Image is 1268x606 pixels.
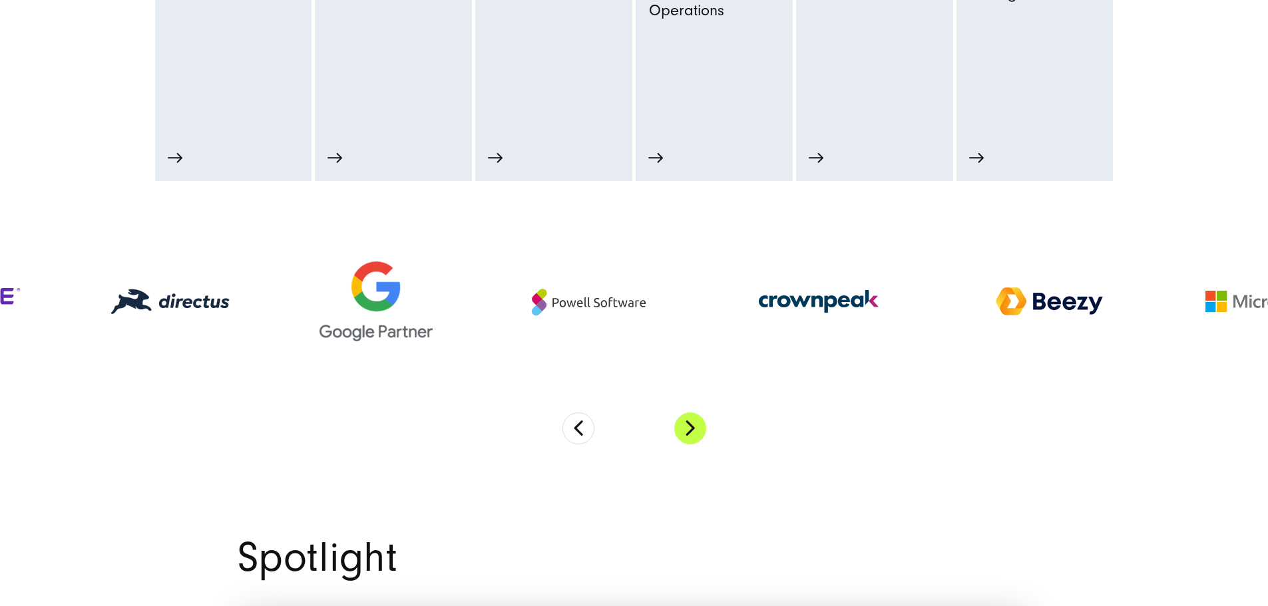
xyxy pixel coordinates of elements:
img: Crownpeak Partneragentur - Digitalagentur für digitale Erlebnisplattform & Enterprise CMS SUNZINET [744,227,894,377]
img: Directus Partner Agentur - Digitalagentur SUNZINET [110,289,230,315]
img: Beezy Partner Agentur - Digitalagentur für den digitalen Arbeitsplatz SUNZINET [983,277,1116,327]
img: Google Partner Agentur - Digitalagentur für Digital Marketing und Strategie SUNZINET [319,261,433,341]
button: Next [674,412,706,444]
img: Powell Partneragentur - Digitalagentur für den Digital Workplace [522,277,655,327]
button: Previous [562,412,594,444]
h2: Spotlight [238,537,1031,578]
